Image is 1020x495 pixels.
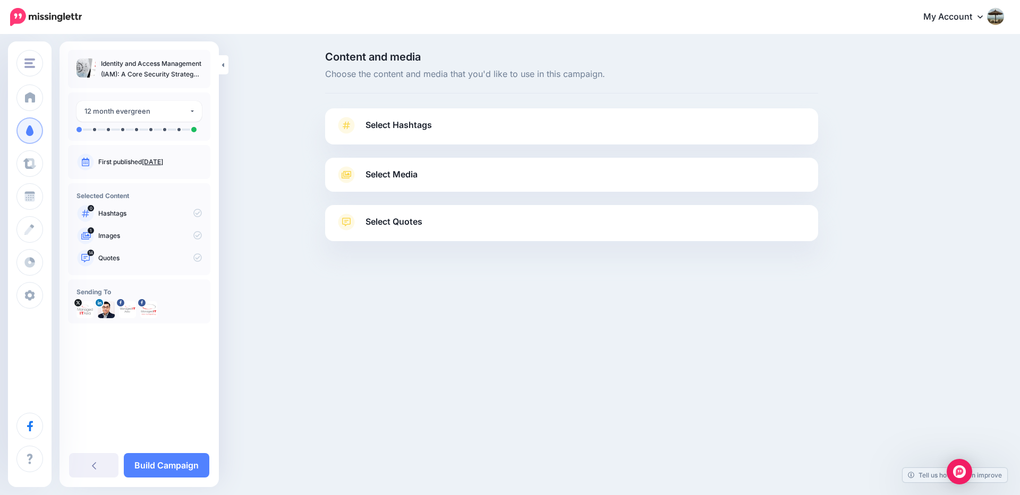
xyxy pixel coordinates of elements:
div: 12 month evergreen [84,105,189,117]
a: [DATE] [142,158,163,166]
img: menu.png [24,58,35,68]
span: Select Quotes [365,215,422,229]
p: Images [98,231,202,241]
span: 0 [88,205,94,211]
img: GiTaVuQ--18492.png [76,301,93,318]
span: Content and media [325,52,818,62]
p: Quotes [98,253,202,263]
h4: Selected Content [76,192,202,200]
a: Tell us how we can improve [903,468,1007,482]
img: picture-bsa59181.png [119,301,136,318]
img: 93e5edbc795cd6a71d5d92e43b776e1f_thumb.jpg [76,58,96,78]
a: Select Hashtags [336,117,807,144]
img: picture-bsa59182.png [140,301,157,318]
h4: Sending To [76,288,202,296]
a: My Account [913,4,1004,30]
img: 1554267344198-36989.png [98,301,115,318]
p: Hashtags [98,209,202,218]
a: Select Media [336,166,807,183]
button: 12 month evergreen [76,101,202,122]
span: Select Hashtags [365,118,432,132]
span: Choose the content and media that you'd like to use in this campaign. [325,67,818,81]
p: First published [98,157,202,167]
p: Identity and Access Management (IAM): A Core Security Strategy for Small Businesses [101,58,202,80]
img: Missinglettr [10,8,82,26]
a: Select Quotes [336,214,807,241]
span: 1 [88,227,94,234]
span: 14 [88,250,95,256]
span: Select Media [365,167,418,182]
div: Open Intercom Messenger [947,459,972,484]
